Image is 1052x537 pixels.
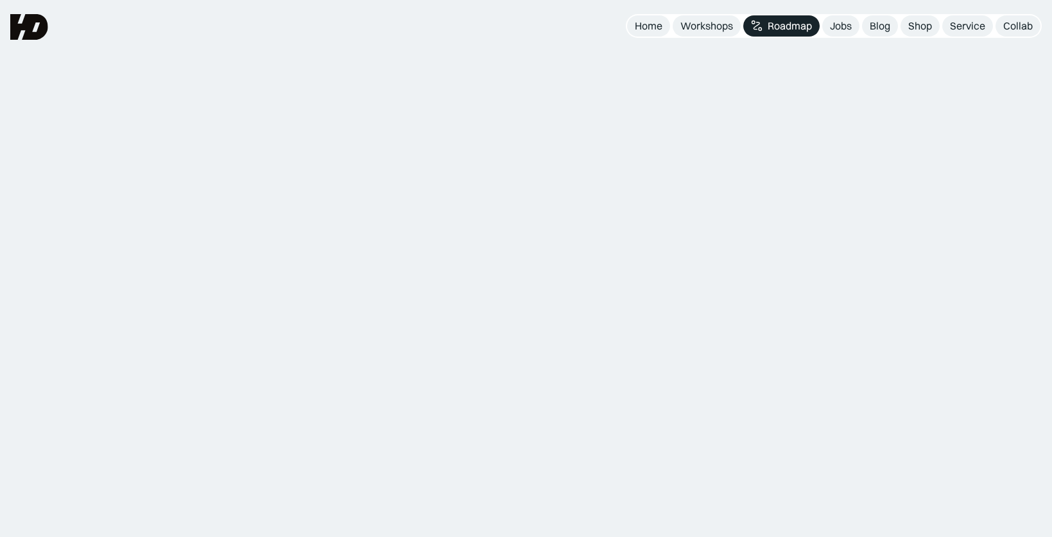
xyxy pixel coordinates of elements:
[908,19,932,33] div: Shop
[680,19,733,33] div: Workshops
[862,15,898,37] a: Blog
[768,19,812,33] div: Roadmap
[996,15,1040,37] a: Collab
[950,19,985,33] div: Service
[822,15,859,37] a: Jobs
[901,15,940,37] a: Shop
[627,15,670,37] a: Home
[830,19,852,33] div: Jobs
[743,15,820,37] a: Roadmap
[635,19,662,33] div: Home
[673,15,741,37] a: Workshops
[1003,19,1033,33] div: Collab
[942,15,993,37] a: Service
[870,19,890,33] div: Blog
